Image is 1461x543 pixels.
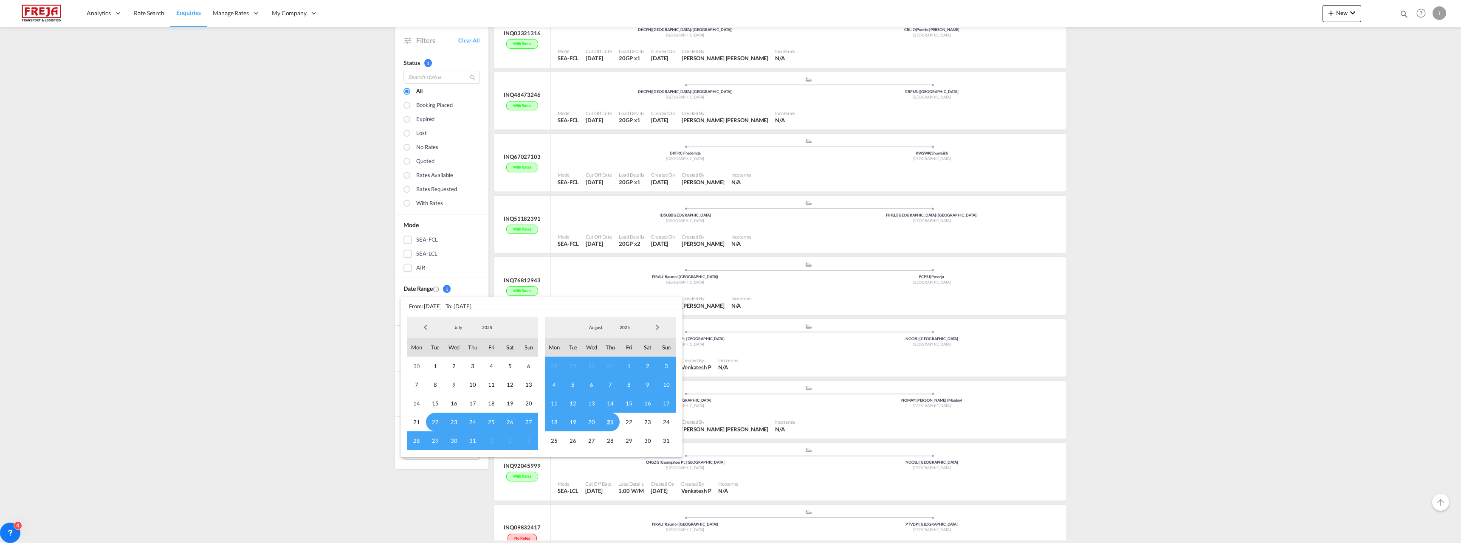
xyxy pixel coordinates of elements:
span: Mon [407,338,426,357]
span: Previous Month [417,319,434,336]
span: 2025 [611,324,638,330]
span: Sun [519,338,538,357]
span: Thu [463,338,482,357]
span: Fri [482,338,501,357]
span: 2025 [474,324,501,330]
span: From: [DATE] To: [DATE] [401,297,683,310]
span: Sat [638,338,657,357]
md-select: Year: 2025 [473,321,502,334]
span: Next Month [649,319,666,336]
span: July [445,324,472,330]
span: Wed [582,338,601,357]
md-select: Month: July [444,321,473,334]
span: Wed [445,338,463,357]
span: Mon [545,338,564,357]
md-select: Year: 2025 [610,321,639,334]
span: Tue [564,338,582,357]
span: August [582,324,609,330]
span: Sat [501,338,519,357]
span: Thu [601,338,620,357]
span: Tue [426,338,445,357]
span: Fri [620,338,638,357]
span: Sun [657,338,676,357]
md-select: Month: August [581,321,610,334]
